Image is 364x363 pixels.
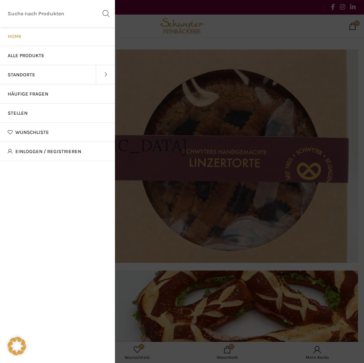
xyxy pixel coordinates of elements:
span: Home [8,33,22,40]
span: Standorte [8,72,35,78]
span: Alle Produkte [8,53,44,59]
span: Wunschliste [15,129,49,135]
span: Häufige Fragen [8,91,48,97]
span: Stellen [8,110,28,116]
